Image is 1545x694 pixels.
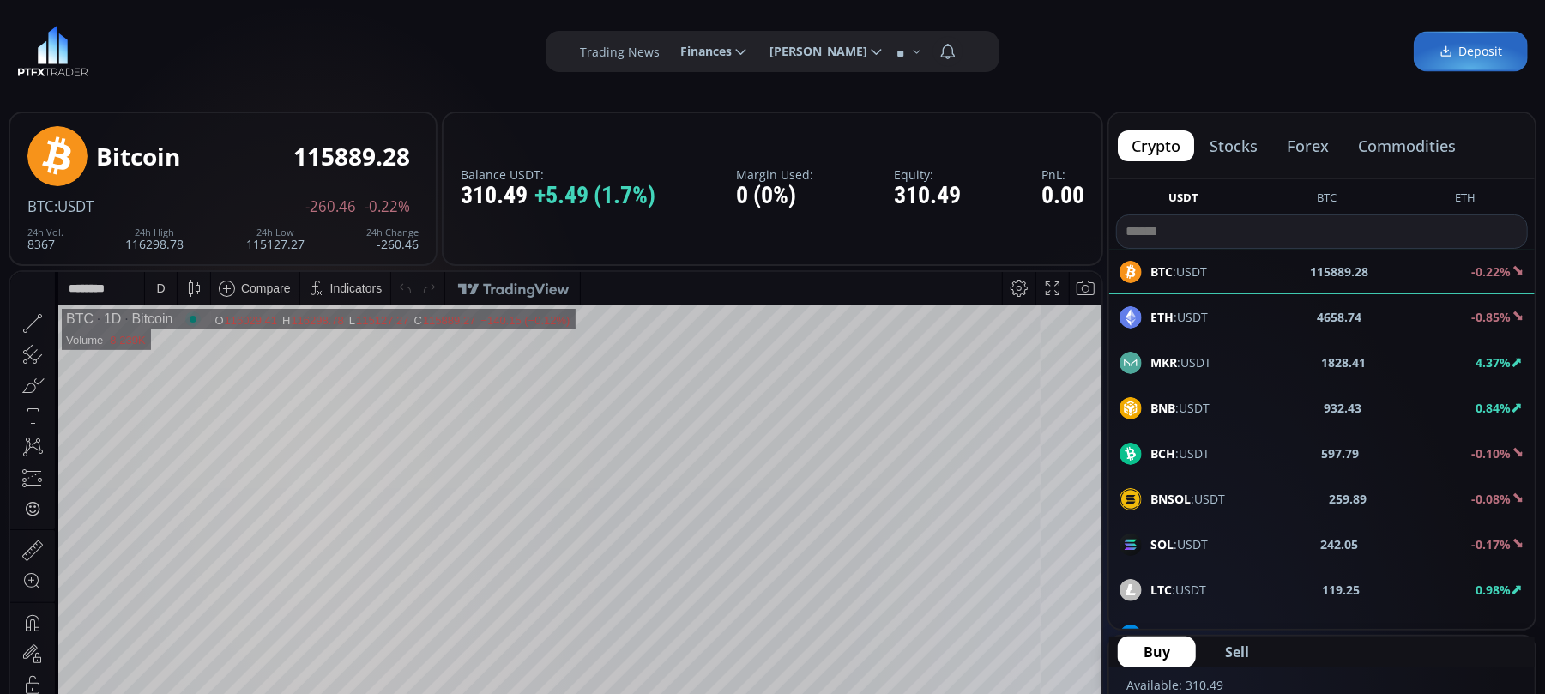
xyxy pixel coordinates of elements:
[272,42,281,55] div: H
[470,42,559,55] div: −140.15 (−0.12%)
[1322,444,1360,462] b: 597.79
[175,39,190,55] div: Market open
[246,227,305,250] div: 115127.27
[1150,400,1175,416] b: BNB
[320,9,372,23] div: Indicators
[580,43,660,61] label: Trading News
[1331,626,1362,644] b: 25.35
[366,227,419,250] div: -260.46
[1162,190,1205,211] button: USDT
[668,34,732,69] span: Finances
[1273,130,1343,161] button: forex
[1476,400,1511,416] b: 0.84%
[214,42,267,55] div: 116029.41
[1118,637,1196,667] button: Buy
[1150,536,1174,552] b: SOL
[1150,491,1191,507] b: BNSOL
[1324,399,1361,417] b: 932.43
[365,199,410,214] span: -0.22%
[1225,642,1249,662] span: Sell
[56,39,83,55] div: BTC
[1321,535,1359,553] b: 242.05
[27,227,63,238] div: 24h Vol.
[1126,677,1223,693] label: Available: 310.49
[736,168,813,181] label: Margin Used:
[1041,168,1084,181] label: PnL:
[146,9,154,23] div: D
[96,143,180,170] div: Bitcoin
[305,199,356,214] span: -260.46
[100,62,135,75] div: 8.239K
[111,39,162,55] div: Bitcoin
[534,183,655,209] span: +5.49 (1.7%)
[204,42,214,55] div: O
[1150,581,1206,599] span: :USDT
[346,42,398,55] div: 115127.27
[1310,190,1343,211] button: BTC
[1144,642,1170,662] span: Buy
[1150,444,1210,462] span: :USDT
[461,168,655,181] label: Balance USDT:
[1150,535,1208,553] span: :USDT
[281,42,333,55] div: 116298.78
[894,168,961,181] label: Equity:
[1414,32,1528,72] a: Deposit
[1150,582,1172,598] b: LTC
[54,196,94,216] span: :USDT
[1150,490,1225,508] span: :USDT
[1318,308,1362,326] b: 4658.74
[125,227,184,238] div: 24h High
[1476,627,1511,643] b: 1.77%
[1330,490,1367,508] b: 259.89
[1150,399,1210,417] span: :USDT
[1150,627,1184,643] b: DASH
[1150,353,1211,371] span: :USDT
[1321,353,1366,371] b: 1828.41
[1199,637,1275,667] button: Sell
[1471,309,1511,325] b: -0.85%
[125,227,184,250] div: 116298.78
[339,42,346,55] div: L
[83,39,111,55] div: 1D
[246,227,305,238] div: 24h Low
[1471,536,1511,552] b: -0.17%
[1344,130,1470,161] button: commodities
[461,183,655,209] div: 310.49
[1471,445,1511,462] b: -0.10%
[1150,445,1175,462] b: BCH
[1150,308,1208,326] span: :USDT
[1476,582,1511,598] b: 0.98%
[15,229,29,245] div: 
[366,227,419,238] div: 24h Change
[413,42,465,55] div: 115889.27
[27,227,63,250] div: 8367
[1471,491,1511,507] b: -0.08%
[1322,581,1360,599] b: 119.25
[17,26,88,77] img: LOGO
[1476,354,1511,371] b: 4.37%
[1196,130,1271,161] button: stocks
[404,42,413,55] div: C
[1118,130,1194,161] button: crypto
[1150,309,1174,325] b: ETH
[757,34,867,69] span: [PERSON_NAME]
[1439,43,1502,61] span: Deposit
[293,143,410,170] div: 115889.28
[231,9,281,23] div: Compare
[1041,183,1084,209] div: 0.00
[736,183,813,209] div: 0 (0%)
[56,62,93,75] div: Volume
[1150,626,1218,644] span: :USDT
[1448,190,1482,211] button: ETH
[39,641,47,664] div: Hide Drawings Toolbar
[894,183,961,209] div: 310.49
[27,196,54,216] span: BTC
[1150,354,1177,371] b: MKR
